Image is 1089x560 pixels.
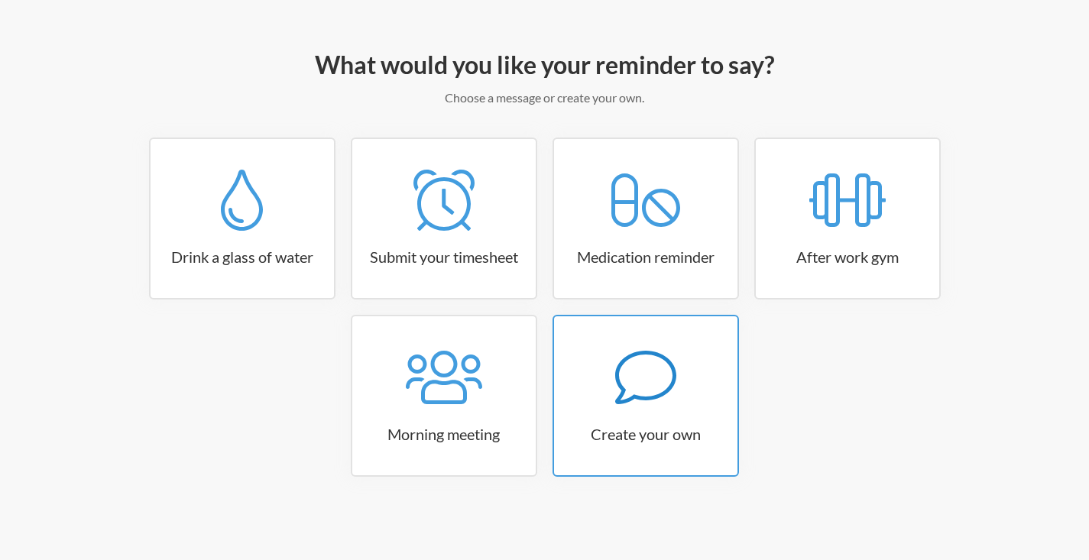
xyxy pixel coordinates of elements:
[554,246,737,267] h3: Medication reminder
[352,423,536,445] h3: Morning meeting
[151,246,334,267] h3: Drink a glass of water
[102,89,988,107] p: Choose a message or create your own.
[352,246,536,267] h3: Submit your timesheet
[756,246,939,267] h3: After work gym
[554,423,737,445] h3: Create your own
[102,49,988,81] h2: What would you like your reminder to say?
